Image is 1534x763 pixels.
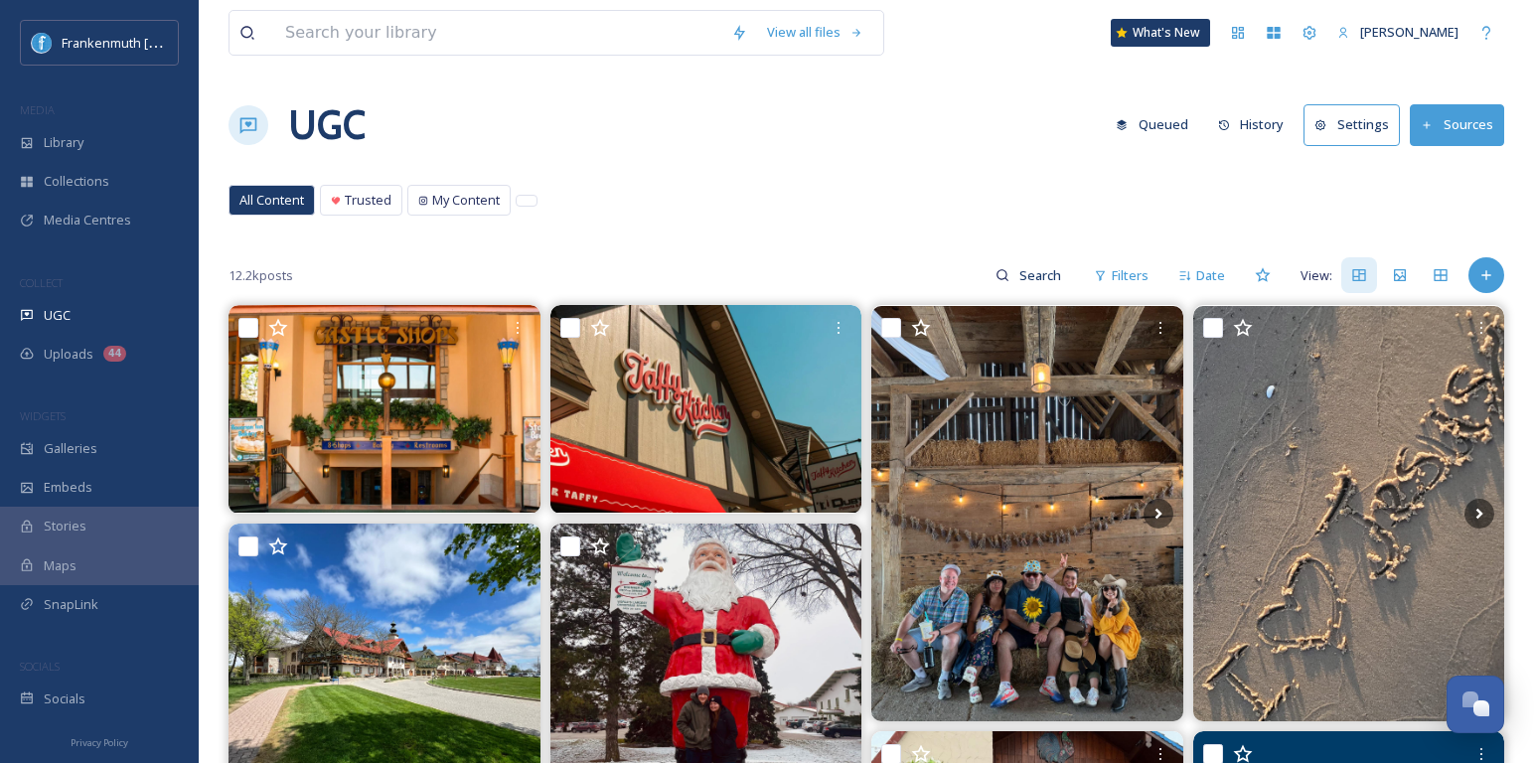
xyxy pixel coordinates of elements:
[20,102,55,117] span: MEDIA
[44,595,98,614] span: SnapLink
[103,346,126,362] div: 44
[345,191,391,210] span: Trusted
[1301,266,1332,285] span: View:
[44,689,85,708] span: Socials
[1106,105,1208,144] a: Queued
[44,556,77,575] span: Maps
[1208,105,1304,144] a: History
[1447,676,1504,733] button: Open Chat
[44,439,97,458] span: Galleries
[432,191,500,210] span: My Content
[550,305,862,513] img: #photography #frankenmuth #taffy 🍬
[20,408,66,423] span: WIDGETS
[44,478,92,497] span: Embeds
[1208,105,1295,144] button: History
[44,211,131,229] span: Media Centres
[32,33,52,53] img: Social%20Media%20PFP%202025.jpg
[1193,306,1505,721] img: Sadly, every trip has its end... I'll miss you. 💙🌊 #mackinac #mackinacisland #oscodamichigan #bea...
[1360,23,1458,41] span: [PERSON_NAME]
[288,95,366,155] a: UGC
[44,306,71,325] span: UGC
[1106,105,1198,144] button: Queued
[44,133,83,152] span: Library
[229,266,293,285] span: 12.2k posts
[757,13,873,52] a: View all files
[44,517,86,535] span: Stories
[20,659,60,674] span: SOCIALS
[1112,266,1149,285] span: Filters
[275,11,721,55] input: Search your library
[1304,104,1410,145] a: Settings
[62,33,212,52] span: Frankenmuth [US_STATE]
[1410,104,1504,145] button: Sources
[20,275,63,290] span: COLLECT
[1111,19,1210,47] a: What's New
[44,345,93,364] span: Uploads
[1304,104,1400,145] button: Settings
[71,729,128,753] a: Privacy Policy
[44,172,109,191] span: Collections
[229,305,540,513] img: #photography #frankenmuth #bavarianinn
[1327,13,1468,52] a: [PERSON_NAME]
[1196,266,1225,285] span: Date
[71,736,128,749] span: Privacy Policy
[239,191,304,210] span: All Content
[1009,255,1074,295] input: Search
[871,306,1183,721] img: 🌻🐝…. #frankenmuth #sunflowerfestival #sunflower #michigan #grandpatinysfarm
